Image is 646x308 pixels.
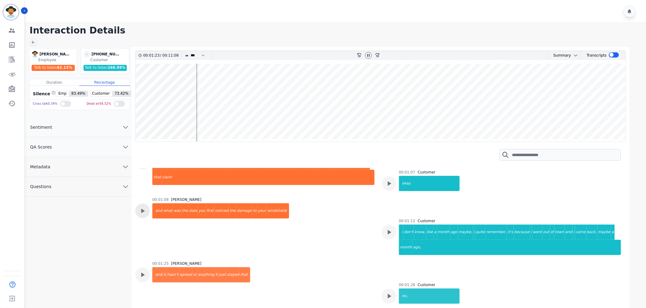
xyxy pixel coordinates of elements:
[414,225,426,240] div: know,
[533,225,543,240] div: went
[587,51,606,60] div: Transcripts
[29,79,79,86] div: Duration
[399,282,415,287] div: 00:01:28
[163,203,173,219] div: what
[475,225,486,240] div: quite
[252,203,257,219] div: to
[214,203,229,219] div: noticed
[399,240,413,255] div: month
[4,5,18,19] img: Bordered avatar
[486,225,507,240] div: remember,
[198,267,215,282] div: anything
[507,225,514,240] div: it's
[179,267,193,282] div: spread
[108,65,125,70] span: 160.95 %
[84,51,90,58] span: -
[29,25,646,36] h1: Interaction Details
[573,53,578,58] svg: chevron down
[530,225,532,240] div: i
[450,225,458,240] div: ago
[90,91,112,96] span: Customer
[122,124,129,131] svg: chevron down
[206,203,214,219] div: first
[473,225,475,240] div: i
[152,261,169,266] div: 00:01:25
[192,267,197,282] div: or
[267,203,289,219] div: windshield
[25,144,57,150] span: QA Scores
[437,225,450,240] div: month
[257,203,267,219] div: your
[84,65,127,71] div: Talk to listen
[32,65,75,71] div: Talk to listen
[57,65,72,70] span: 62.13 %
[167,267,179,282] div: hasn't
[229,203,236,219] div: the
[79,79,130,86] div: Percentage
[92,51,122,58] div: [PHONE_NUMBER]
[597,225,611,240] div: maybe
[565,225,573,240] div: and
[240,267,250,282] div: that
[514,225,530,240] div: because
[236,203,252,219] div: damage
[33,100,57,108] div: Cross talk 0.34 %
[550,225,555,240] div: of
[198,203,206,219] div: you
[226,267,240,282] div: stayed
[32,91,56,97] div: Silence
[548,51,571,60] div: Summary
[458,225,473,240] div: maybe,
[69,91,88,96] span: 83.49 %
[25,124,57,130] span: Sentiment
[188,203,198,219] div: date
[90,58,128,62] div: Customer
[399,219,415,223] div: 00:01:12
[56,91,69,96] span: Emp
[87,100,111,108] div: Dead air 56.52 %
[575,225,586,240] div: came
[153,203,163,219] div: and
[25,117,132,137] button: Sentiment chevron down
[399,225,403,240] div: i
[38,58,76,62] div: Employee
[152,197,169,202] div: 00:01:08
[173,203,181,219] div: was
[611,225,614,240] div: a
[163,267,167,282] div: it
[25,164,55,170] span: Metadata
[153,267,163,282] div: and
[399,170,415,175] div: 00:01:07
[543,225,550,240] div: out
[413,240,621,255] div: ago,
[153,170,161,185] div: that
[586,225,597,240] div: back,
[40,51,70,58] div: [PERSON_NAME]
[161,51,178,60] div: 00:11:08
[426,225,434,240] div: like
[434,225,437,240] div: a
[25,157,132,177] button: Metadata chevron down
[171,261,202,266] div: [PERSON_NAME]
[571,53,578,58] button: chevron down
[122,183,129,190] svg: chevron down
[215,267,219,282] div: it
[181,203,189,219] div: the
[143,51,160,60] div: 00:01:23
[399,176,460,191] div: okay.
[25,137,132,157] button: QA Scores chevron down
[554,225,565,240] div: town
[418,170,435,175] div: Customer
[122,143,129,151] svg: chevron down
[219,267,226,282] div: just
[25,177,132,197] button: Questions chevron down
[25,184,56,190] span: Questions
[143,51,180,60] div: /
[418,219,435,223] div: Customer
[161,170,375,185] div: claim
[418,282,435,287] div: Customer
[573,225,575,240] div: i
[399,289,460,304] div: no,
[404,225,414,240] div: don't
[171,197,202,202] div: [PERSON_NAME]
